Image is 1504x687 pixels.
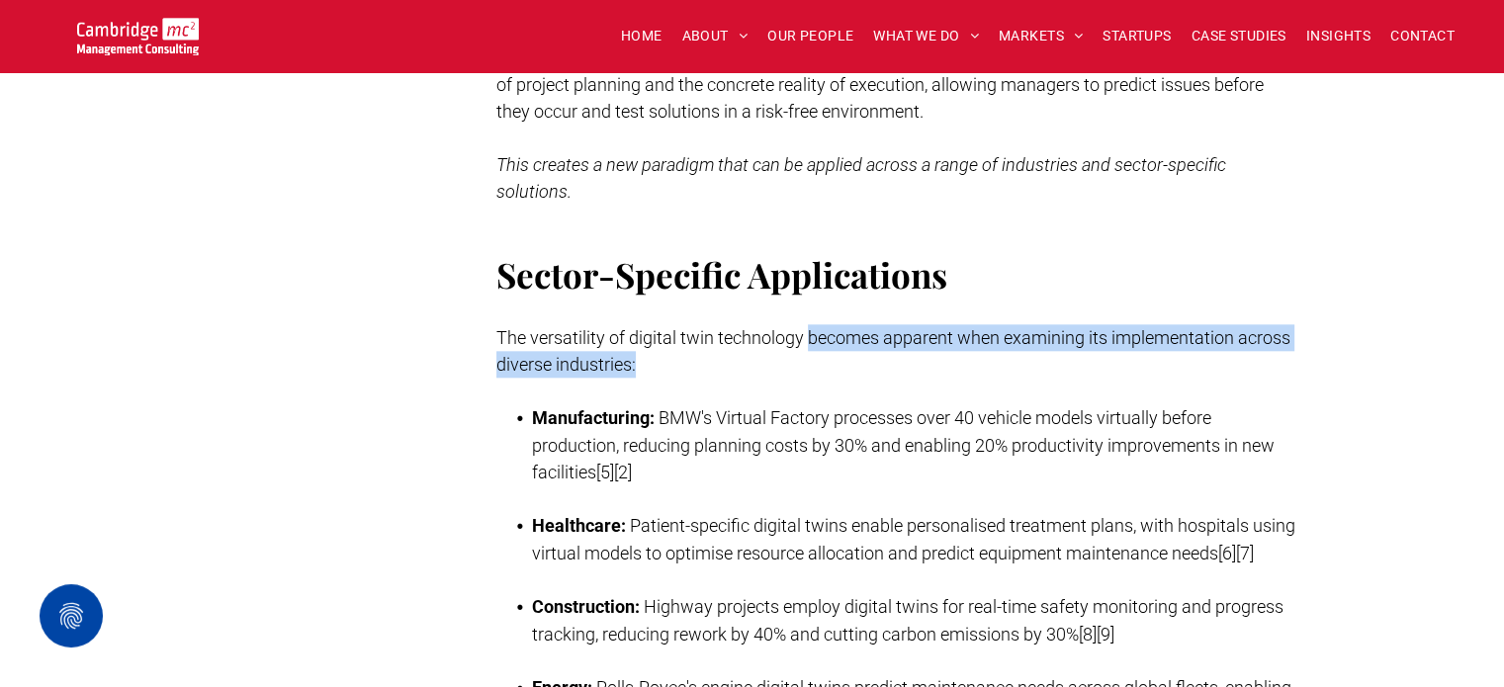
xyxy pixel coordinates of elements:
[532,515,626,536] strong: Healthcare:
[672,21,758,51] a: ABOUT
[1380,21,1464,51] a: CONTACT
[1182,21,1296,51] a: CASE STUDIES
[863,21,989,51] a: WHAT WE DO
[496,154,1226,202] span: This creates a new paradigm that can be applied across a range of industries and sector-specific ...
[77,18,199,55] img: Go to Homepage
[1296,21,1380,51] a: INSIGHTS
[989,21,1093,51] a: MARKETS
[532,407,655,428] strong: Manufacturing:
[611,21,672,51] a: HOME
[532,596,640,617] strong: Construction:
[1093,21,1181,51] a: STARTUPS
[532,407,1275,482] span: BMW's Virtual Factory processes over 40 vehicle models virtually before production, reducing plan...
[532,596,1283,644] span: Highway projects employ digital twins for real-time safety monitoring and progress tracking, redu...
[77,21,199,42] a: Your Business Transformed | Cambridge Management Consulting
[496,251,947,298] span: Sector-Specific Applications
[757,21,863,51] a: OUR PEOPLE
[496,327,1290,375] span: The versatility of digital twin technology becomes apparent when examining its implementation acr...
[532,515,1295,563] span: Patient-specific digital twins enable personalised treatment plans, with hospitals using virtual ...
